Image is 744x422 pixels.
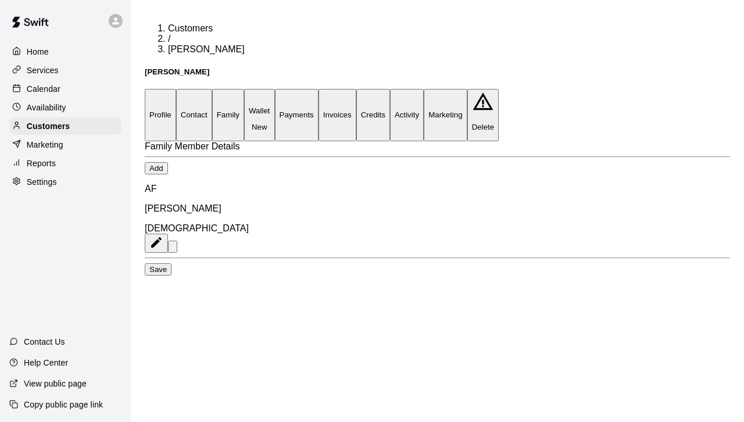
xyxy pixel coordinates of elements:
[145,23,730,55] nav: breadcrumb
[9,99,121,116] a: Availability
[252,123,267,131] span: New
[9,117,121,135] a: Customers
[27,120,70,132] p: Customers
[27,139,63,151] p: Marketing
[24,378,87,389] p: View public page
[9,43,121,60] a: Home
[176,89,212,141] button: Contact
[212,89,244,141] button: Family
[27,158,56,169] p: Reports
[145,89,176,141] button: Profile
[145,203,730,214] p: [PERSON_NAME]
[27,65,59,76] p: Services
[168,34,730,44] li: /
[9,80,121,98] a: Calendar
[145,184,730,194] p: AF
[145,234,168,253] button: Edit Member
[249,106,270,115] p: Wallet
[472,123,495,131] p: Delete
[168,44,245,54] span: [PERSON_NAME]
[168,241,177,253] button: Delete
[168,23,213,33] a: Customers
[9,136,121,153] a: Marketing
[9,173,121,191] a: Settings
[24,357,68,369] p: Help Center
[27,83,60,95] p: Calendar
[9,62,121,79] a: Services
[319,89,356,141] button: Invoices
[9,155,121,172] a: Reports
[145,263,171,276] button: Save
[27,176,57,188] p: Settings
[145,184,730,194] div: Alec Flohr
[390,89,424,141] button: Activity
[145,223,249,233] span: [DEMOGRAPHIC_DATA]
[356,89,390,141] button: Credits
[24,336,65,348] p: Contact Us
[145,162,168,174] button: Add
[275,89,319,141] button: Payments
[27,46,49,58] p: Home
[24,399,103,410] p: Copy public page link
[424,89,467,141] button: Marketing
[145,141,240,151] span: Family Member Details
[27,102,66,113] p: Availability
[145,67,730,76] h5: [PERSON_NAME]
[145,89,730,141] div: basic tabs example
